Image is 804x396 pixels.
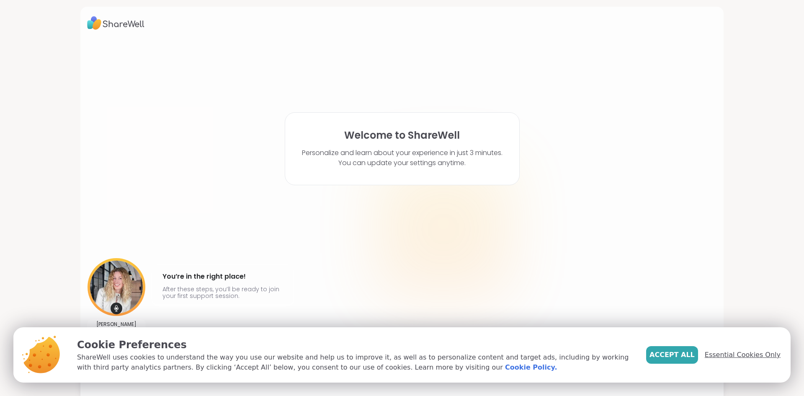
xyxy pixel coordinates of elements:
[505,362,557,373] a: Cookie Policy.
[649,350,695,360] span: Accept All
[344,129,460,141] h1: Welcome to ShareWell
[96,321,137,328] p: [PERSON_NAME]
[111,303,122,314] img: mic icon
[162,286,283,299] p: After these steps, you’ll be ready to join your first support session.
[87,13,144,33] img: ShareWell Logo
[705,350,781,360] span: Essential Cookies Only
[77,337,633,352] p: Cookie Preferences
[646,346,698,364] button: Accept All
[88,258,145,316] img: User image
[302,148,502,168] p: Personalize and learn about your experience in just 3 minutes. You can update your settings anytime.
[162,270,283,283] h4: You’re in the right place!
[77,352,633,373] p: ShareWell uses cookies to understand the way you use our website and help us to improve it, as we...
